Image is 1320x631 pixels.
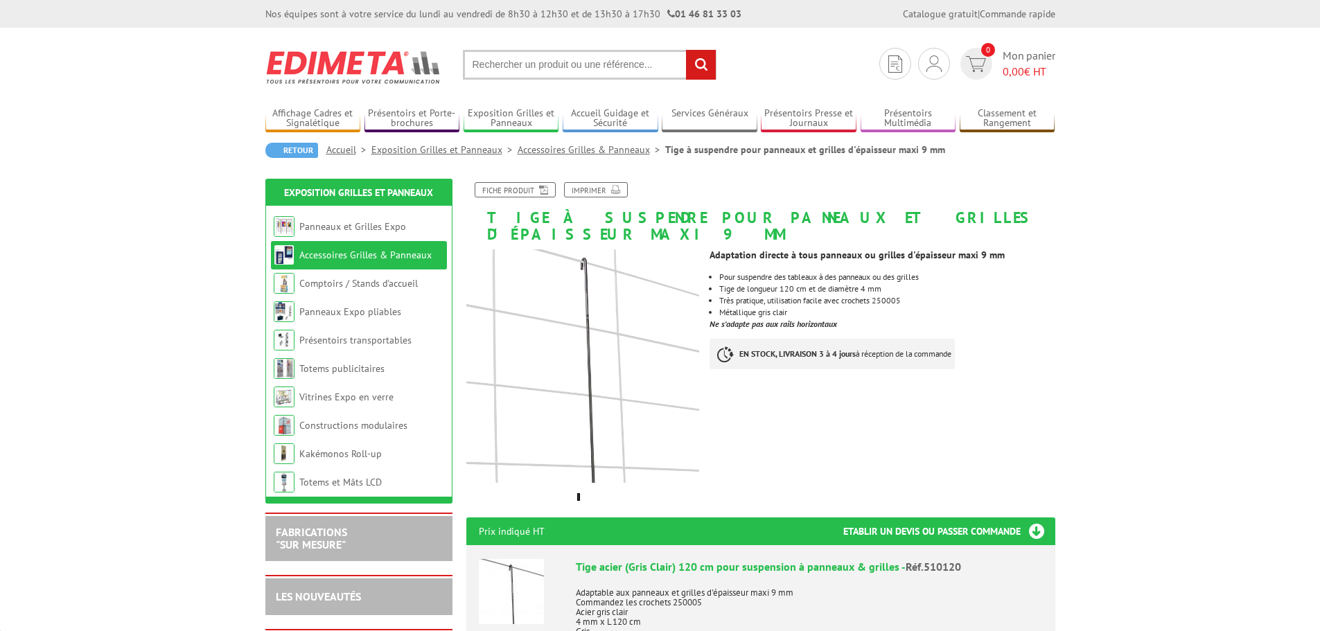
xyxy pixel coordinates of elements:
a: Totems et Mâts LCD [299,476,382,488]
a: Vitrines Expo en verre [299,391,394,403]
a: Présentoirs Presse et Journaux [761,107,856,130]
a: Accueil [326,143,371,156]
img: Présentoirs transportables [274,330,294,350]
img: Constructions modulaires [274,415,294,436]
a: LES NOUVEAUTÉS [276,589,361,603]
input: Rechercher un produit ou une référence... [463,50,716,80]
a: Panneaux Expo pliables [299,305,401,318]
strong: Adaptation directe à tous panneaux ou grilles d'épaisseur maxi 9 mm [710,249,1005,261]
a: Constructions modulaires [299,419,407,432]
a: Kakémonos Roll-up [299,447,382,460]
img: Totems et Mâts LCD [274,472,294,492]
input: rechercher [686,50,716,80]
span: 0,00 [1003,64,1024,78]
a: Accueil Guidage et Sécurité [563,107,658,130]
strong: Ne s'adapte pas aux rails horizontaux [710,319,837,329]
li: Tige à suspendre pour panneaux et grilles d'épaisseur maxi 9 mm [665,143,945,157]
a: Fiche produit [475,182,556,197]
a: Comptoirs / Stands d'accueil [299,277,418,290]
span: € HT [1003,64,1055,80]
div: | [903,7,1055,21]
h1: Tige à suspendre pour panneaux et grilles d'épaisseur maxi 9 mm [456,182,1066,242]
a: Panneaux et Grilles Expo [299,220,406,233]
a: Classement et Rangement [960,107,1055,130]
img: Vitrines Expo en verre [274,386,294,407]
img: Kakémonos Roll-up [274,443,294,464]
li: Très pratique, utilisation facile avec crochets 250005 [719,296,1055,305]
span: 0 [981,43,995,57]
img: Edimeta [265,42,442,93]
img: Panneaux Expo pliables [274,301,294,322]
p: Prix indiqué HT [479,517,545,545]
img: Tige acier (Gris Clair) 120 cm pour suspension à panneaux & grilles [479,559,544,624]
a: Commande rapide [980,8,1055,20]
a: Totems publicitaires [299,362,385,375]
div: Nos équipes sont à votre service du lundi au vendredi de 8h30 à 12h30 et de 13h30 à 17h30 [265,7,741,21]
li: Tige de longueur 120 cm et de diamètre 4 mm [719,285,1055,293]
a: Affichage Cadres et Signalétique [265,107,361,130]
a: Services Généraux [662,107,757,130]
img: 510120_tige_acier_suspension_exposition_panneaux_grilles.jpg [466,249,700,483]
a: Accessoires Grilles & Panneaux [299,249,432,261]
img: Accessoires Grilles & Panneaux [274,245,294,265]
a: devis rapide 0 Mon panier 0,00€ HT [957,48,1055,80]
a: Retour [265,143,318,158]
a: Présentoirs et Porte-brochures [364,107,460,130]
img: devis rapide [888,55,902,73]
h3: Etablir un devis ou passer commande [843,517,1055,545]
li: Pour suspendre des tableaux à des panneaux ou des grilles [719,273,1055,281]
a: Exposition Grilles et Panneaux [371,143,518,156]
img: devis rapide [966,56,986,72]
img: Comptoirs / Stands d'accueil [274,273,294,294]
span: Mon panier [1003,48,1055,80]
p: à réception de la commande [710,339,955,369]
a: Présentoirs transportables [299,334,412,346]
a: Présentoirs Multimédia [861,107,956,130]
a: Exposition Grilles et Panneaux [464,107,559,130]
img: devis rapide [926,55,942,72]
a: FABRICATIONS"Sur Mesure" [276,525,347,551]
a: Exposition Grilles et Panneaux [284,186,433,199]
li: Métallique gris clair [719,308,1055,317]
a: Imprimer [564,182,628,197]
strong: EN STOCK, LIVRAISON 3 à 4 jours [739,348,856,359]
strong: 01 46 81 33 03 [667,8,741,20]
div: Tige acier (Gris Clair) 120 cm pour suspension à panneaux & grilles - [576,559,1043,575]
span: Réf.510120 [906,560,961,574]
a: Catalogue gratuit [903,8,978,20]
img: Totems publicitaires [274,358,294,379]
a: Accessoires Grilles & Panneaux [518,143,665,156]
img: Panneaux et Grilles Expo [274,216,294,237]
